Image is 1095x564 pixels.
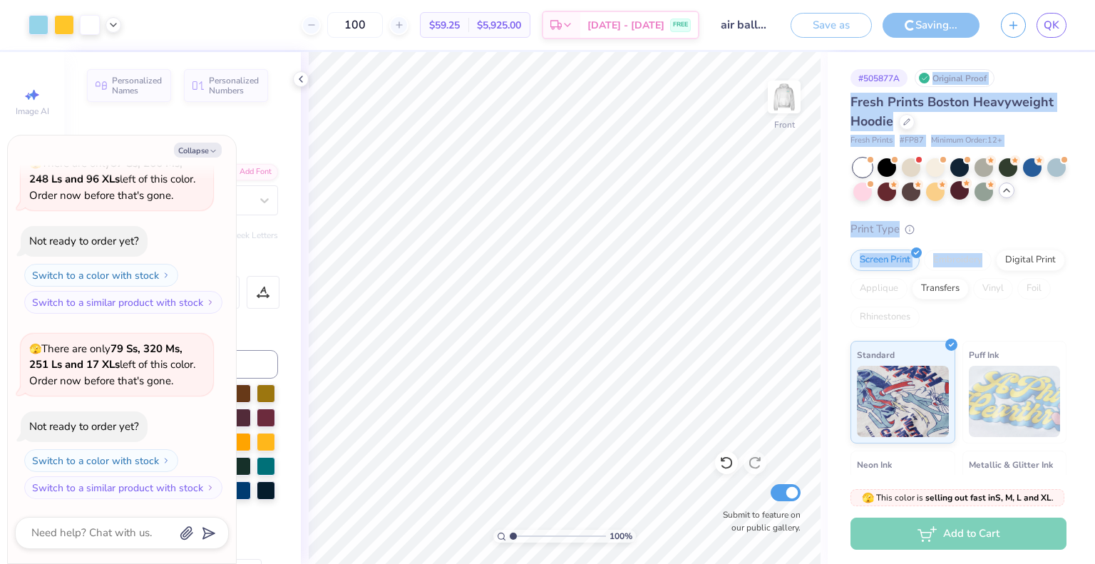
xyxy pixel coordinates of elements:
[969,366,1061,437] img: Puff Ink
[24,476,222,499] button: Switch to a similar product with stock
[924,250,992,271] div: Embroidery
[1017,278,1051,299] div: Foil
[862,491,1054,504] span: This color is .
[973,278,1013,299] div: Vinyl
[969,457,1053,472] span: Metallic & Glitter Ink
[915,69,994,87] div: Original Proof
[673,20,688,30] span: FREE
[857,457,892,472] span: Neon Ink
[969,347,999,362] span: Puff Ink
[16,106,49,117] span: Image AI
[770,83,798,111] img: Front
[857,366,949,437] img: Standard
[174,143,222,158] button: Collapse
[857,347,895,362] span: Standard
[900,135,924,147] span: # FP87
[206,298,215,307] img: Switch to a similar product with stock
[209,76,259,96] span: Personalized Numbers
[850,278,908,299] div: Applique
[29,342,41,356] span: 🫣
[29,157,41,170] span: 🫣
[587,18,664,33] span: [DATE] - [DATE]
[774,118,795,131] div: Front
[29,419,139,434] div: Not ready to order yet?
[996,250,1065,271] div: Digital Print
[87,130,278,150] div: Text Tool
[29,234,139,248] div: Not ready to order yet?
[24,291,222,314] button: Switch to a similar product with stock
[162,456,170,465] img: Switch to a color with stock
[29,342,195,388] span: There are only left of this color. Order now before that's gone.
[850,69,908,87] div: # 505877A
[850,250,920,271] div: Screen Print
[29,156,195,202] span: There are only left of this color. Order now before that's gone.
[162,271,170,280] img: Switch to a color with stock
[206,483,215,492] img: Switch to a similar product with stock
[327,12,383,38] input: – –
[24,264,178,287] button: Switch to a color with stock
[610,530,632,543] span: 100 %
[850,221,1066,237] div: Print Type
[1037,13,1066,38] a: QK
[710,11,780,39] input: Untitled Design
[715,508,801,534] label: Submit to feature on our public gallery.
[477,18,521,33] span: $5,925.00
[222,164,278,180] div: Add Font
[925,492,1052,503] strong: selling out fast in S, M, L and XL
[931,135,1002,147] span: Minimum Order: 12 +
[429,18,460,33] span: $59.25
[112,76,163,96] span: Personalized Names
[850,93,1054,130] span: Fresh Prints Boston Heavyweight Hoodie
[862,491,874,505] span: 🫣
[1044,17,1059,34] span: QK
[850,307,920,328] div: Rhinestones
[24,449,178,472] button: Switch to a color with stock
[850,135,893,147] span: Fresh Prints
[912,278,969,299] div: Transfers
